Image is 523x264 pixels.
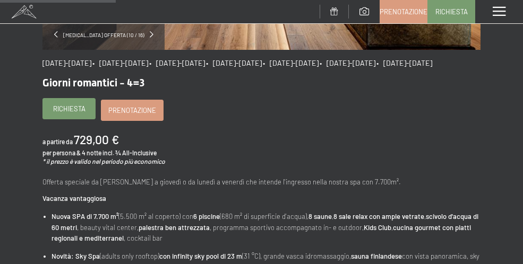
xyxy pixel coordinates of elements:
[108,105,156,115] span: Prenotazione
[43,99,95,119] a: Richiesta
[263,58,319,67] span: • [DATE]-[DATE]
[193,212,220,221] strong: 6 piscine
[380,7,427,16] span: Prenotazione
[435,7,468,16] span: Richiesta
[42,194,106,203] strong: Vacanza vantaggiosa
[206,58,262,67] span: • [DATE]-[DATE]
[92,58,148,67] span: • [DATE]-[DATE]
[52,212,118,221] strong: Nuova SPA di 7.700 m²
[376,58,432,67] span: • [DATE]-[DATE]
[308,212,332,221] strong: 8 saune
[101,100,163,120] a: Prenotazione
[53,104,85,113] span: Richiesta
[42,157,165,165] em: * il prezzo è valido nel periodo più economico
[42,76,144,89] span: Giorni romantici - 4=3
[428,1,475,23] a: Richiesta
[52,252,100,260] strong: Novità: Sky Spa
[42,177,481,188] p: Offerta speciale da [PERSON_NAME] a giovedì o da lunedì a venerdì che intende l'ingresso nella no...
[139,223,210,232] strong: palestra ben attrezzata
[58,31,150,39] span: [MEDICAL_DATA] offerta (10 / 16)
[52,212,478,232] strong: scivolo d'acqua di 60 metri
[333,212,424,221] strong: 8 sale relax con ampie vetrate
[351,252,402,260] strong: sauna finlandese
[42,58,91,67] span: [DATE]-[DATE]
[42,138,73,145] span: a partire da
[102,149,157,156] span: incl. ¾ All-Inclusive
[149,58,205,67] span: • [DATE]-[DATE]
[159,252,242,260] strong: con infinity sky pool di 23 m
[42,149,81,156] span: per persona &
[364,223,391,232] strong: Kids Club
[74,132,119,147] b: 729,00 €
[320,58,375,67] span: • [DATE]-[DATE]
[52,211,481,244] li: (5.500 m² al coperto) con (680 m² di superficie d'acqua), , , , beauty vital center, , programma ...
[380,1,427,23] a: Prenotazione
[82,149,101,156] span: 4 notte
